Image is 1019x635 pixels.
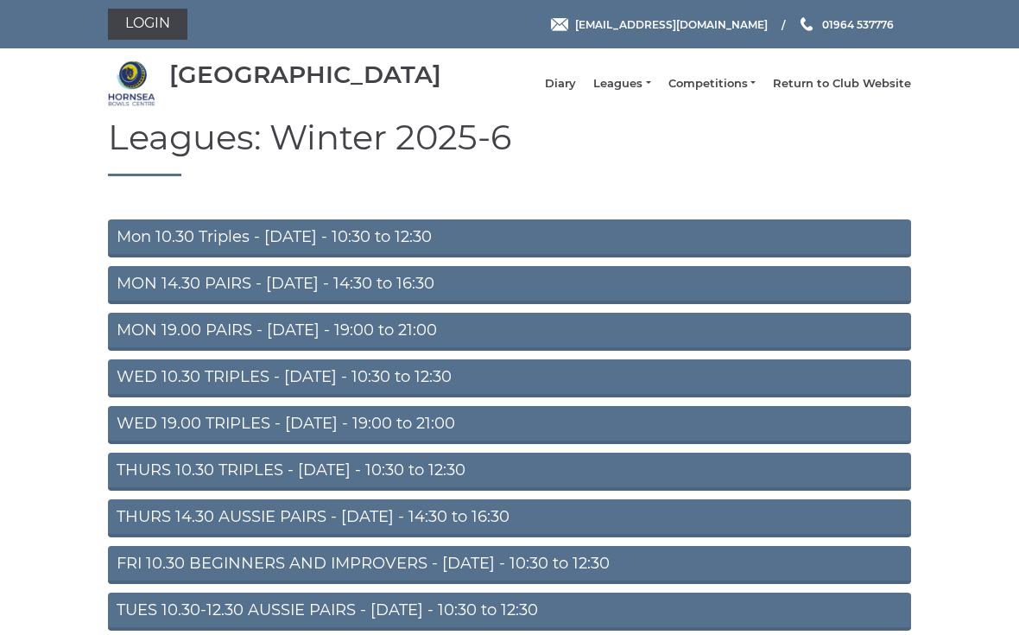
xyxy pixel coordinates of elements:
[108,60,155,107] img: Hornsea Bowls Centre
[108,118,911,176] h1: Leagues: Winter 2025-6
[108,453,911,491] a: THURS 10.30 TRIPLES - [DATE] - 10:30 to 12:30
[575,17,768,30] span: [EMAIL_ADDRESS][DOMAIN_NAME]
[108,359,911,397] a: WED 10.30 TRIPLES - [DATE] - 10:30 to 12:30
[545,76,576,92] a: Diary
[108,313,911,351] a: MON 19.00 PAIRS - [DATE] - 19:00 to 21:00
[798,16,894,33] a: Phone us 01964 537776
[773,76,911,92] a: Return to Club Website
[668,76,756,92] a: Competitions
[801,17,813,31] img: Phone us
[108,9,187,40] a: Login
[551,16,768,33] a: Email [EMAIL_ADDRESS][DOMAIN_NAME]
[108,266,911,304] a: MON 14.30 PAIRS - [DATE] - 14:30 to 16:30
[551,18,568,31] img: Email
[593,76,650,92] a: Leagues
[169,61,441,88] div: [GEOGRAPHIC_DATA]
[108,593,911,631] a: TUES 10.30-12.30 AUSSIE PAIRS - [DATE] - 10:30 to 12:30
[108,219,911,257] a: Mon 10.30 Triples - [DATE] - 10:30 to 12:30
[108,499,911,537] a: THURS 14.30 AUSSIE PAIRS - [DATE] - 14:30 to 16:30
[822,17,894,30] span: 01964 537776
[108,406,911,444] a: WED 19.00 TRIPLES - [DATE] - 19:00 to 21:00
[108,546,911,584] a: FRI 10.30 BEGINNERS AND IMPROVERS - [DATE] - 10:30 to 12:30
